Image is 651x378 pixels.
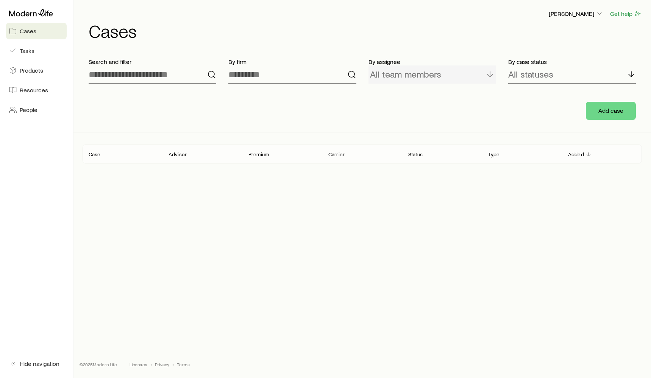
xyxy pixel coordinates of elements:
[6,23,67,39] a: Cases
[568,151,584,157] p: Added
[508,69,553,79] p: All statuses
[328,151,345,157] p: Carrier
[368,58,496,65] p: By assignee
[89,151,101,157] p: Case
[6,62,67,79] a: Products
[228,58,356,65] p: By firm
[610,9,642,18] button: Get help
[83,145,642,163] div: Client cases
[172,361,174,367] span: •
[508,58,636,65] p: By case status
[177,361,190,367] a: Terms
[20,360,59,367] span: Hide navigation
[130,361,147,367] a: Licenses
[20,86,48,94] span: Resources
[548,9,604,19] button: [PERSON_NAME]
[6,42,67,59] a: Tasks
[6,355,67,372] button: Hide navigation
[89,58,216,65] p: Search and filter
[89,22,642,40] h1: Cases
[155,361,169,367] a: Privacy
[20,47,34,54] span: Tasks
[6,101,67,118] a: People
[20,27,36,35] span: Cases
[169,151,187,157] p: Advisor
[488,151,500,157] p: Type
[20,67,43,74] span: Products
[150,361,152,367] span: •
[248,151,269,157] p: Premium
[408,151,423,157] p: Status
[6,82,67,98] a: Resources
[20,106,37,114] span: People
[549,10,603,17] p: [PERSON_NAME]
[80,361,117,367] p: © 2025 Modern Life
[586,102,636,120] button: Add case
